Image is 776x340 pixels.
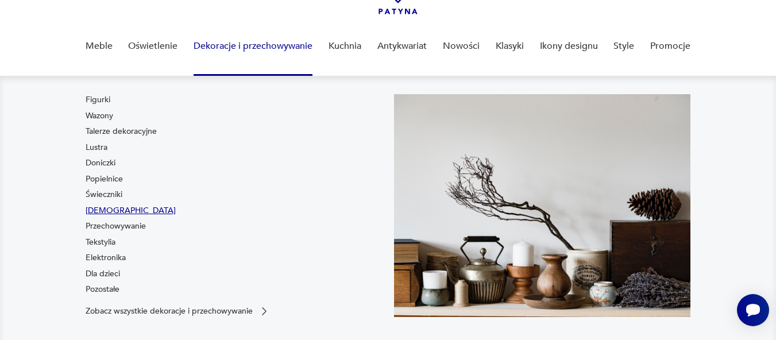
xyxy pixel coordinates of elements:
[496,24,524,68] a: Klasyki
[86,157,115,169] a: Doniczki
[86,284,119,295] a: Pozostałe
[86,268,120,280] a: Dla dzieci
[86,94,110,106] a: Figurki
[86,126,157,137] a: Talerze dekoracyjne
[128,24,177,68] a: Oświetlenie
[86,237,115,248] a: Tekstylia
[86,173,123,185] a: Popielnice
[329,24,361,68] a: Kuchnia
[443,24,480,68] a: Nowości
[613,24,634,68] a: Style
[650,24,690,68] a: Promocje
[86,252,126,264] a: Elektronika
[86,221,146,232] a: Przechowywanie
[86,205,176,217] a: [DEMOGRAPHIC_DATA]
[86,306,270,317] a: Zobacz wszystkie dekoracje i przechowywanie
[86,24,113,68] a: Meble
[86,142,107,153] a: Lustra
[86,307,253,315] p: Zobacz wszystkie dekoracje i przechowywanie
[86,110,113,122] a: Wazony
[540,24,598,68] a: Ikony designu
[194,24,312,68] a: Dekoracje i przechowywanie
[394,94,691,317] img: cfa44e985ea346226f89ee8969f25989.jpg
[737,294,769,326] iframe: Smartsupp widget button
[86,189,122,200] a: Świeczniki
[377,24,427,68] a: Antykwariat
